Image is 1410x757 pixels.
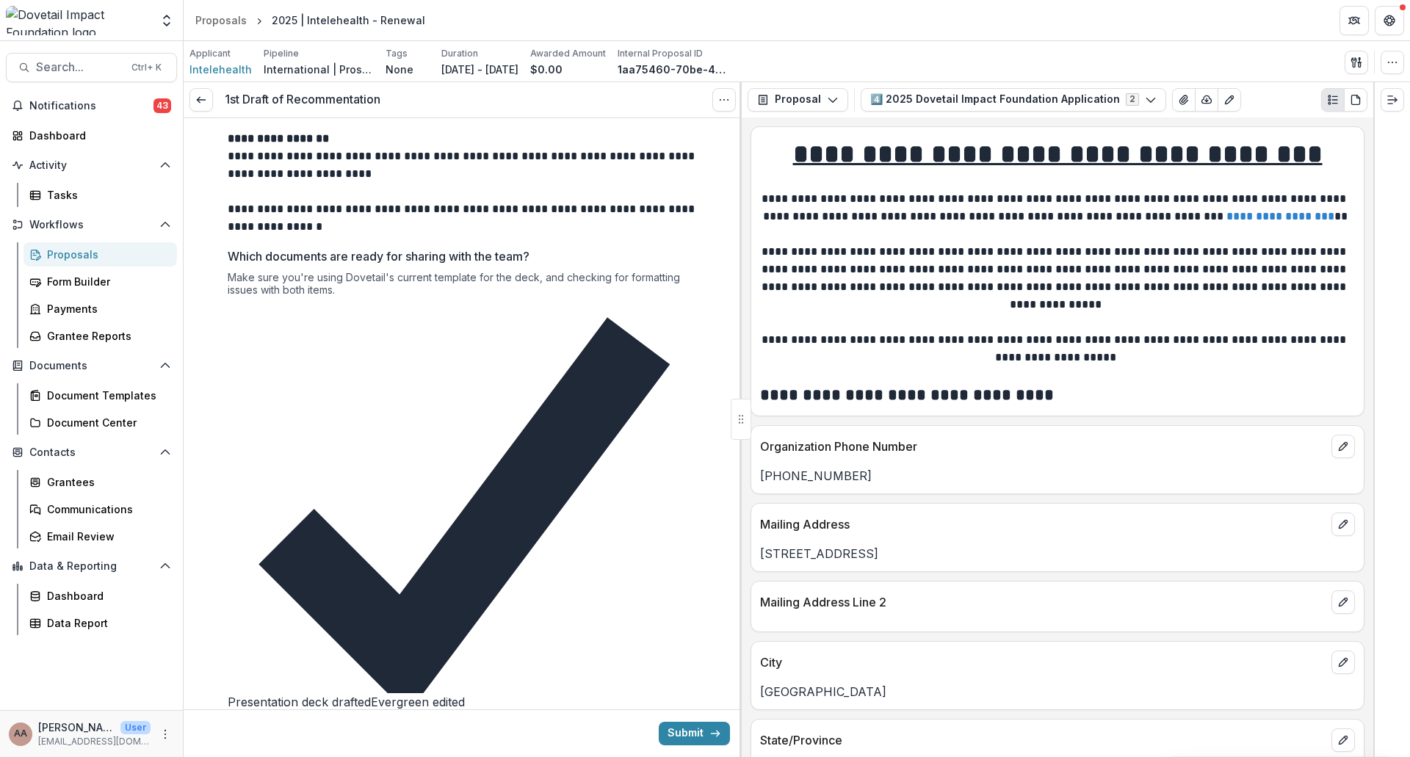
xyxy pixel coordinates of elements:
[760,683,1355,700] p: [GEOGRAPHIC_DATA]
[748,88,848,112] button: Proposal
[1344,88,1367,112] button: PDF view
[530,62,563,77] p: $0.00
[23,269,177,294] a: Form Builder
[29,100,153,112] span: Notifications
[29,159,153,172] span: Activity
[228,247,529,265] p: Which documents are ready for sharing with the team?
[760,438,1326,455] p: Organization Phone Number
[228,695,371,709] span: Presentation deck drafted
[23,611,177,635] a: Data Report
[29,560,153,573] span: Data & Reporting
[6,441,177,464] button: Open Contacts
[189,47,231,60] p: Applicant
[47,328,165,344] div: Grantee Reports
[6,53,177,82] button: Search...
[264,62,374,77] p: International | Prospects Pipeline
[23,242,177,267] a: Proposals
[760,731,1326,749] p: State/Province
[6,354,177,377] button: Open Documents
[29,219,153,231] span: Workflows
[371,695,465,709] span: Evergreen edited
[29,446,153,459] span: Contacts
[760,467,1355,485] p: [PHONE_NUMBER]
[47,274,165,289] div: Form Builder
[47,588,165,604] div: Dashboard
[120,721,151,734] p: User
[1339,6,1369,35] button: Partners
[47,301,165,316] div: Payments
[228,271,698,302] div: Make sure you're using Dovetail's current template for the deck, and checking for formatting issu...
[156,725,174,743] button: More
[618,47,703,60] p: Internal Proposal ID
[153,98,171,113] span: 43
[760,545,1355,562] p: [STREET_ADDRESS]
[618,62,728,77] p: 1aa75460-70be-4d0a-a469-222c9f4563fc
[14,729,27,739] div: Amit Antony Alex
[1172,88,1196,112] button: View Attached Files
[1321,88,1345,112] button: Plaintext view
[1331,651,1355,674] button: edit
[441,62,518,77] p: [DATE] - [DATE]
[47,474,165,490] div: Grantees
[23,383,177,408] a: Document Templates
[38,720,115,735] p: [PERSON_NAME] [PERSON_NAME]
[195,12,247,28] div: Proposals
[6,554,177,578] button: Open Data & Reporting
[47,187,165,203] div: Tasks
[189,62,252,77] a: Intelehealth
[47,615,165,631] div: Data Report
[530,47,606,60] p: Awarded Amount
[156,6,177,35] button: Open entity switcher
[386,62,413,77] p: None
[272,12,425,28] div: 2025 | Intelehealth - Renewal
[1331,728,1355,752] button: edit
[29,360,153,372] span: Documents
[1381,88,1404,112] button: Expand right
[129,59,164,76] div: Ctrl + K
[659,722,730,745] button: Submit
[712,88,736,112] button: Options
[386,47,408,60] p: Tags
[23,324,177,348] a: Grantee Reports
[760,593,1326,611] p: Mailing Address Line 2
[861,88,1166,112] button: 4️⃣ 2025 Dovetail Impact Foundation Application2
[189,10,253,31] a: Proposals
[760,515,1326,533] p: Mailing Address
[760,653,1326,671] p: City
[1375,6,1404,35] button: Get Help
[264,47,299,60] p: Pipeline
[441,47,478,60] p: Duration
[23,497,177,521] a: Communications
[6,213,177,236] button: Open Workflows
[23,410,177,435] a: Document Center
[47,388,165,403] div: Document Templates
[47,247,165,262] div: Proposals
[1331,435,1355,458] button: edit
[1331,590,1355,614] button: edit
[47,501,165,517] div: Communications
[189,10,431,31] nav: breadcrumb
[6,153,177,177] button: Open Activity
[23,470,177,494] a: Grantees
[38,735,151,748] p: [EMAIL_ADDRESS][DOMAIN_NAME]
[23,183,177,207] a: Tasks
[1218,88,1241,112] button: Edit as form
[36,60,123,74] span: Search...
[6,123,177,148] a: Dashboard
[23,297,177,321] a: Payments
[23,524,177,548] a: Email Review
[47,529,165,544] div: Email Review
[23,584,177,608] a: Dashboard
[1331,512,1355,536] button: edit
[6,6,151,35] img: Dovetail Impact Foundation logo
[29,128,165,143] div: Dashboard
[6,94,177,117] button: Notifications43
[225,93,380,106] h3: 1st Draft of Recommentation
[47,415,165,430] div: Document Center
